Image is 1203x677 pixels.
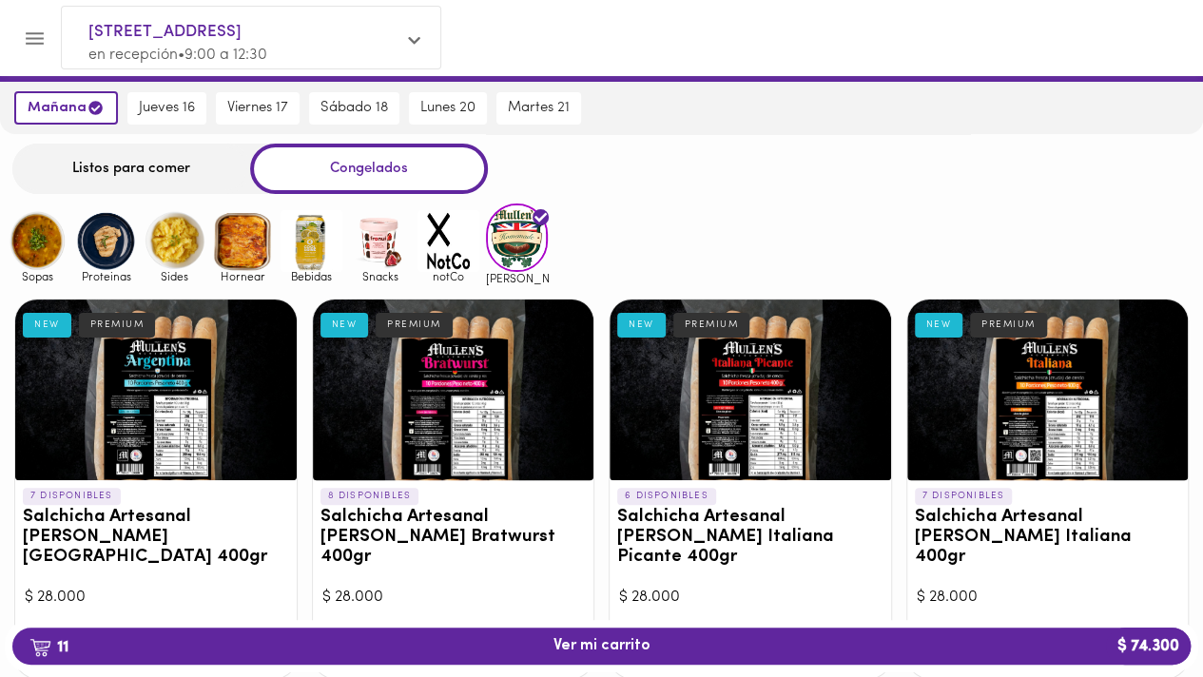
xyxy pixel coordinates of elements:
div: Listos para comer [12,144,250,194]
h3: Salchicha Artesanal [PERSON_NAME] Bratwurst 400gr [320,508,587,568]
span: Bebidas [281,270,342,282]
p: 8 DISPONIBLES [320,488,419,505]
span: [STREET_ADDRESS] [88,20,395,45]
div: PREMIUM [970,313,1047,338]
span: [PERSON_NAME] [486,272,548,284]
span: Sides [144,270,205,282]
div: PREMIUM [376,313,453,338]
div: Salchicha Artesanal Mullens Italiana 400gr [907,300,1189,480]
p: 7 DISPONIBLES [23,488,121,505]
span: jueves 16 [139,100,195,117]
div: Salchicha Artesanal Mullens Argentina 400gr [15,300,297,480]
div: Salchicha Artesanal Mullens Italiana Picante 400gr [610,300,891,480]
img: Snacks [349,210,411,272]
span: Snacks [349,270,411,282]
div: NEW [23,313,71,338]
div: Salchicha Artesanal Mullens Bratwurst 400gr [313,300,594,480]
div: PREMIUM [673,313,750,338]
span: mañana [28,99,105,117]
div: $ 28.000 [917,587,1179,609]
span: notCo [417,270,479,282]
img: cart.png [29,638,51,657]
span: viernes 17 [227,100,288,117]
button: jueves 16 [127,92,206,125]
div: Congelados [250,144,488,194]
span: en recepción • 9:00 a 12:30 [88,48,267,63]
div: $ 28.000 [322,587,585,609]
button: viernes 17 [216,92,300,125]
img: Proteinas [75,210,137,272]
button: mañana [14,91,118,125]
span: sábado 18 [320,100,388,117]
div: $ 28.000 [619,587,882,609]
div: NEW [320,313,369,338]
b: 11 [18,634,80,659]
span: martes 21 [508,100,570,117]
button: Menu [11,15,58,62]
span: lunes 20 [420,100,475,117]
h3: Salchicha Artesanal [PERSON_NAME] [GEOGRAPHIC_DATA] 400gr [23,508,289,568]
div: PREMIUM [79,313,156,338]
img: mullens [486,203,548,271]
img: Hornear [212,210,274,272]
img: Bebidas [281,210,342,272]
div: NEW [915,313,963,338]
img: Sides [144,210,205,272]
span: Hornear [212,270,274,282]
button: lunes 20 [409,92,487,125]
p: 6 DISPONIBLES [617,488,716,505]
div: $ 28.000 [25,587,287,609]
span: Ver mi carrito [553,637,650,655]
p: 7 DISPONIBLES [915,488,1013,505]
iframe: Messagebird Livechat Widget [1093,567,1184,658]
div: NEW [617,313,666,338]
img: notCo [417,210,479,272]
button: martes 21 [496,92,581,125]
span: Sopas [7,270,68,282]
button: 11Ver mi carrito$ 74.300 [12,628,1191,665]
button: sábado 18 [309,92,399,125]
h3: Salchicha Artesanal [PERSON_NAME] Italiana 400gr [915,508,1181,568]
span: Proteinas [75,270,137,282]
h3: Salchicha Artesanal [PERSON_NAME] Italiana Picante 400gr [617,508,883,568]
img: Sopas [7,210,68,272]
